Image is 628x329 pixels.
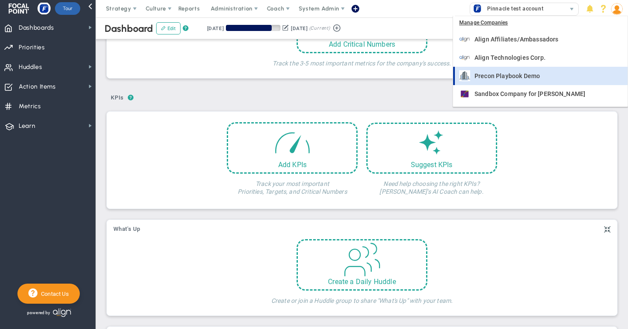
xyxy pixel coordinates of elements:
span: Sandbox Company for [PERSON_NAME] [474,91,585,97]
span: Dashboards [19,19,54,37]
button: KPIs [107,91,128,106]
h4: Track your most important Priorities, Targets, and Critical Numbers [227,174,358,195]
span: select [566,3,578,15]
span: Administration [211,5,252,12]
div: Create a Daily Huddle [298,278,426,286]
img: 33468.Company.photo [472,3,483,14]
span: Metrics [19,97,41,116]
div: Period Progress: 84% Day 77 of 91 with 14 remaining. [226,25,280,31]
img: 33517.Company.photo [459,89,470,99]
div: [DATE] [291,24,307,32]
span: Strategy [106,5,131,12]
button: What's Up [113,226,140,233]
span: Culture [146,5,166,12]
h4: Track the 3-5 most important metrics for the company's success. [273,53,451,67]
span: Precon Playbook Demo [474,73,540,79]
span: (Current) [309,24,330,32]
span: Learn [19,117,35,135]
h4: Need help choosing the right KPIs? [PERSON_NAME]'s AI Coach can help. [366,174,497,195]
div: Add KPIs [228,161,356,169]
button: Edit [156,22,181,34]
h4: Create or join a Huddle group to share "What's Up" with your team. [271,291,453,305]
div: [DATE] [207,24,224,32]
div: Suggest KPIs [368,161,496,169]
span: Align Technologies Corp. [474,55,546,61]
span: Contact Us [38,291,69,297]
span: Align Affiliates/Ambassadors [474,36,558,42]
span: KPIs [107,91,128,105]
img: 10991.Company.photo [459,52,470,63]
img: 32998.Company.photo [459,70,470,81]
span: Coach [267,5,284,12]
div: Add Critical Numbers [298,40,426,48]
span: Huddles [19,58,42,76]
span: Dashboard [105,23,153,34]
div: Manage Companies [453,16,628,31]
span: Pinnacle test account [483,3,543,14]
img: 32851.Company.photo [459,34,470,45]
div: Powered by Align [17,306,107,319]
img: 50249.Person.photo [611,3,623,15]
span: Action Items [19,78,56,96]
span: What's Up [113,226,140,232]
span: System Admin [299,5,339,12]
span: Priorities [19,38,45,57]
